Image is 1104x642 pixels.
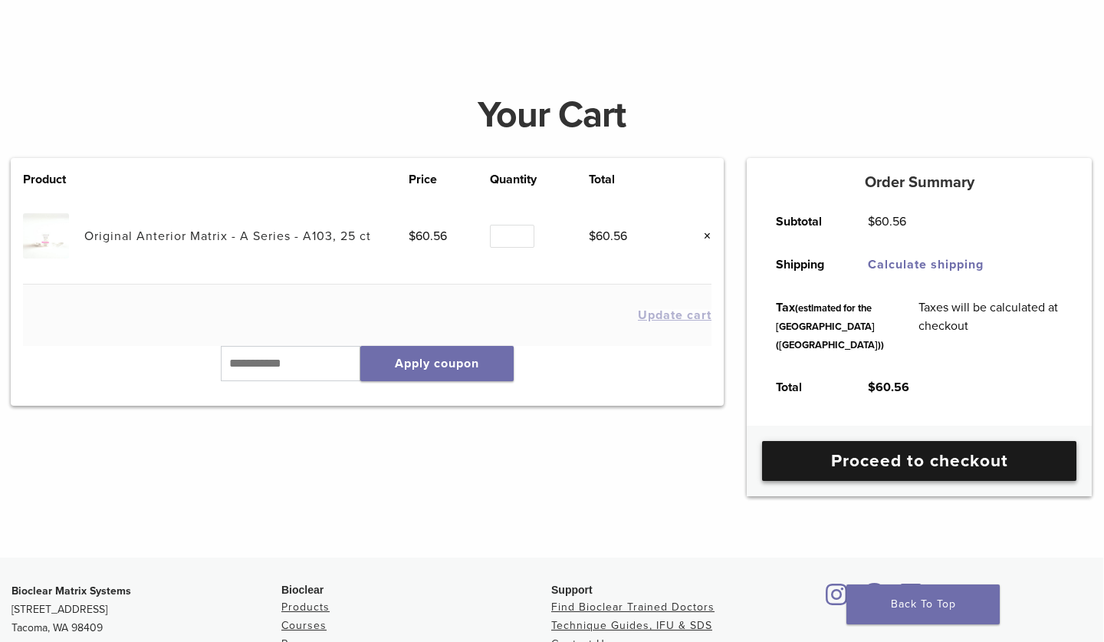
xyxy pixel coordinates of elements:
[758,243,850,286] th: Shipping
[23,213,68,258] img: Original Anterior Matrix - A Series - A103, 25 ct
[409,229,416,244] span: $
[281,584,324,596] span: Bioclear
[551,601,715,614] a: Find Bioclear Trained Doctors
[551,619,712,632] a: Technique Guides, IFU & SDS
[589,229,596,244] span: $
[758,200,850,243] th: Subtotal
[281,601,330,614] a: Products
[868,214,875,229] span: $
[747,173,1092,192] h5: Order Summary
[409,170,490,189] th: Price
[490,170,589,189] th: Quantity
[551,584,593,596] span: Support
[846,584,1000,624] a: Back To Top
[281,619,327,632] a: Courses
[360,346,514,381] button: Apply coupon
[762,441,1076,481] a: Proceed to checkout
[758,286,901,366] th: Tax
[84,229,371,244] a: Original Anterior Matrix - A Series - A103, 25 ct
[868,257,984,272] a: Calculate shipping
[23,170,84,189] th: Product
[638,309,711,321] button: Update cart
[868,380,909,395] bdi: 60.56
[692,226,711,246] a: Remove this item
[11,584,131,598] strong: Bioclear Matrix Systems
[409,229,447,244] bdi: 60.56
[758,366,850,409] th: Total
[589,170,670,189] th: Total
[868,380,876,395] span: $
[868,214,906,229] bdi: 60.56
[776,302,884,351] small: (estimated for the [GEOGRAPHIC_DATA] ([GEOGRAPHIC_DATA]))
[589,229,627,244] bdi: 60.56
[901,286,1080,366] td: Taxes will be calculated at checkout
[821,592,853,607] a: Bioclear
